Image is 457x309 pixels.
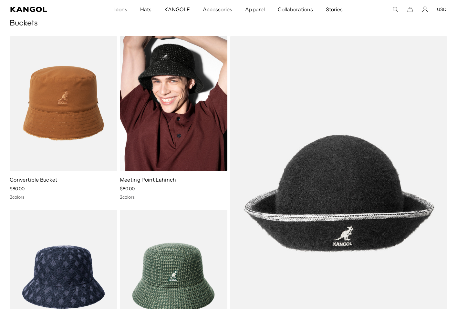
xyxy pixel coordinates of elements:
span: $80.00 [10,186,25,192]
a: Convertible Bucket [10,176,57,183]
span: $80.00 [120,186,135,192]
a: Account [422,6,428,12]
a: Meeting Point Lahinch [120,176,176,183]
button: USD [437,6,447,12]
div: 2 colors [10,194,117,200]
button: Cart [407,6,413,12]
summary: Search here [392,6,398,12]
img: Convertible Bucket [10,36,117,171]
h1: Buckets [10,19,447,28]
div: 2 colors [120,194,227,200]
img: Meeting Point Lahinch [120,36,227,171]
a: Kangol [10,7,75,12]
